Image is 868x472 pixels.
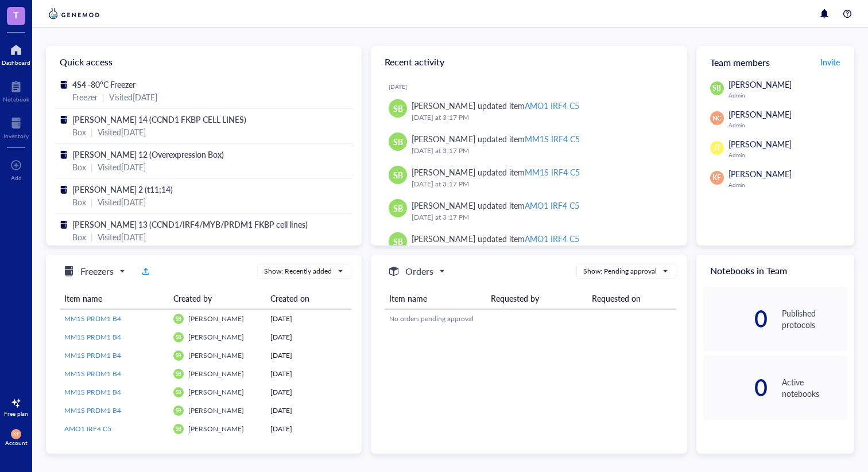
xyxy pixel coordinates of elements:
div: Visited [DATE] [98,126,146,138]
div: [DATE] at 3:17 PM [412,178,668,190]
a: MM1S PRDM1 B4 [64,332,164,342]
span: SB [393,202,403,214]
div: [DATE] [270,314,347,324]
span: SB [393,169,403,181]
div: | [91,231,93,243]
img: genemod-logo [46,7,102,21]
th: Requested by [486,288,587,309]
div: Show: Pending approval [583,266,657,276]
div: [PERSON_NAME] updated item [412,132,579,145]
div: Show: Recently added [264,266,332,276]
div: Published protocols [782,307,847,330]
span: SB [176,371,181,377]
th: Created on [266,288,351,309]
span: [PERSON_NAME] [728,168,792,180]
div: AMO1 IRF4 C5 [525,200,579,211]
th: Created by [169,288,266,309]
div: Recent activity [371,46,687,78]
div: Notebook [3,96,29,103]
span: SB [393,102,403,115]
a: SB[PERSON_NAME] updated itemAMO1 IRF4 C5[DATE] at 3:17 PM [380,95,677,128]
div: Active notebooks [782,376,847,399]
a: SB[PERSON_NAME] updated itemAMO1 IRF4 C5[DATE] at 3:17 PM [380,194,677,228]
div: [PERSON_NAME] updated item [412,166,579,178]
span: [PERSON_NAME] [728,138,792,150]
div: Box [72,161,86,173]
a: Inventory [3,114,29,139]
span: KF [13,431,20,437]
span: [PERSON_NAME] [188,369,244,379]
div: [DATE] [270,387,347,397]
span: Invite [820,56,840,68]
span: SB [393,135,403,148]
div: [DATE] [270,332,347,342]
div: [DATE] [270,350,347,361]
span: JT [714,143,720,153]
div: Quick access [46,46,362,78]
span: MM1S PRDM1 B4 [64,350,121,360]
a: MM1S PRDM1 B4 [64,405,164,416]
span: [PERSON_NAME] [188,332,244,342]
a: MM1S PRDM1 B4 [64,350,164,361]
div: Admin [728,151,847,158]
div: Admin [728,181,847,188]
div: No orders pending approval [389,314,672,324]
span: [PERSON_NAME] [728,108,792,120]
span: MM1S PRDM1 B4 [64,332,121,342]
div: Account [5,439,28,446]
div: Notebooks in Team [696,255,854,287]
span: SB [176,389,181,395]
h5: Orders [405,264,433,278]
span: MM1S PRDM1 B4 [64,314,121,323]
a: MM1S PRDM1 B4 [64,314,164,324]
span: [PERSON_NAME] [728,79,792,90]
span: [PERSON_NAME] 12 (Overexpression Box) [72,149,224,160]
div: MM1S IRF4 C5 [525,133,580,145]
span: [PERSON_NAME] [188,387,244,397]
a: MM1S PRDM1 B4 [64,387,164,397]
span: [PERSON_NAME] [188,405,244,415]
div: Admin [728,92,847,99]
div: Visited [DATE] [98,231,146,243]
span: MM1S PRDM1 B4 [64,369,121,379]
div: | [102,91,104,103]
span: SB [176,334,181,340]
span: KF [712,173,721,183]
div: [DATE] [389,83,677,90]
span: [PERSON_NAME] [188,350,244,360]
div: Box [72,231,86,243]
div: Visited [DATE] [98,196,146,208]
div: Dashboard [2,59,30,66]
span: SB [712,83,721,93]
span: [PERSON_NAME] 14 (CCND1 FKBP CELL LINES) [72,114,246,125]
div: | [91,126,93,138]
span: AMO1 IRF4 C5 [64,424,111,434]
div: Free plan [4,410,28,417]
span: NC [712,114,722,123]
div: [DATE] [270,369,347,379]
div: [DATE] at 3:17 PM [412,112,668,123]
div: Box [72,196,86,208]
div: [DATE] at 3:17 PM [412,145,668,157]
span: T [13,7,19,22]
div: MM1S IRF4 C5 [525,166,580,178]
span: MM1S PRDM1 B4 [64,387,121,397]
div: [PERSON_NAME] updated item [412,99,579,112]
div: | [91,196,93,208]
div: [DATE] [270,405,347,416]
a: Notebook [3,77,29,103]
span: [PERSON_NAME] 2 (t11;14) [72,184,173,195]
a: Invite [820,53,840,71]
span: 4S4 -80°C Freezer [72,79,135,90]
a: Dashboard [2,41,30,66]
div: [PERSON_NAME] updated item [412,199,579,212]
div: Inventory [3,132,29,139]
div: Visited [DATE] [98,161,146,173]
div: Box [72,126,86,138]
span: [PERSON_NAME] [188,424,244,434]
div: Freezer [72,91,98,103]
a: MM1S PRDM1 B4 [64,369,164,379]
a: SB[PERSON_NAME] updated itemMM1S IRF4 C5[DATE] at 3:17 PM [380,128,677,161]
h5: Freezers [80,264,114,278]
div: Admin [728,122,847,128]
